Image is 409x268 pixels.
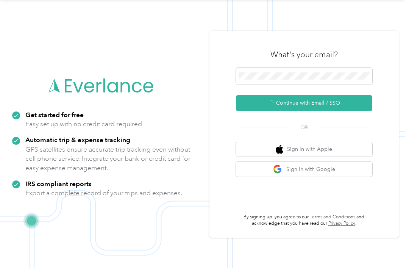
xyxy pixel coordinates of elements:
[236,95,372,111] button: Continue with Email / SSO
[270,49,338,60] h3: What's your email?
[236,162,372,177] button: google logoSign in with Google
[236,214,372,227] p: By signing up, you agree to our and acknowledge that you have read our .
[273,165,283,174] img: google logo
[25,180,92,188] strong: IRS compliant reports
[310,214,355,220] a: Terms and Conditions
[25,111,84,119] strong: Get started for free
[25,119,142,129] p: Easy set up with no credit card required
[25,145,191,173] p: GPS satellites ensure accurate trip tracking even without cell phone service. Integrate your bank...
[25,136,130,144] strong: Automatic trip & expense tracking
[276,145,283,154] img: apple logo
[328,221,355,226] a: Privacy Policy
[236,142,372,157] button: apple logoSign in with Apple
[25,188,182,198] p: Export a complete record of your trips and expenses.
[291,124,317,132] span: OR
